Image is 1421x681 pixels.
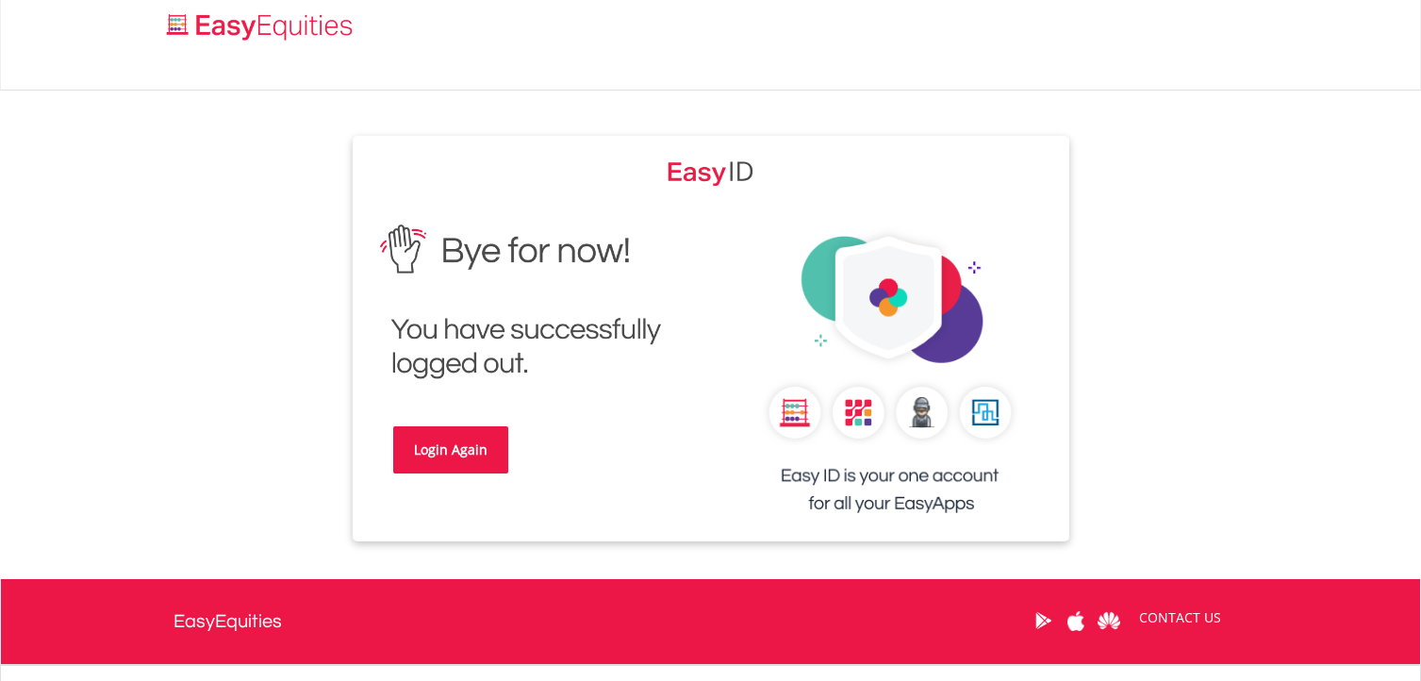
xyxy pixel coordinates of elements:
[393,426,508,473] a: Login Again
[367,211,697,393] img: EasyEquities
[668,155,754,187] img: EasyEquities
[725,211,1055,541] img: EasyEquities
[163,11,360,42] img: EasyEquities_Logo.png
[173,579,282,664] a: EasyEquities
[1060,591,1093,650] a: Apple
[159,5,360,42] a: Home page
[1027,591,1060,650] a: Google Play
[1093,591,1126,650] a: Huawei
[1126,591,1234,644] a: CONTACT US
